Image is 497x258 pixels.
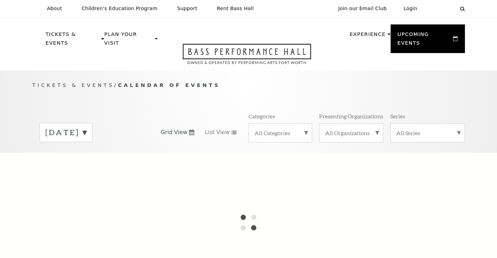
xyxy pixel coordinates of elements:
[319,112,383,120] p: Presenting Organizations
[255,129,306,137] label: All Categories
[47,6,62,12] p: About
[205,128,229,136] span: List View
[82,6,158,12] p: Children's Education Program
[32,81,465,90] p: /
[217,6,254,12] p: Rent Bass Hall
[46,30,100,51] p: Tickets & Events
[177,6,197,12] p: Support
[249,112,275,120] p: Categories
[161,128,188,136] span: Grid View
[390,112,405,120] p: Series
[104,30,153,51] p: Plan Your Visit
[396,129,459,137] label: All Series
[118,82,220,88] span: Calendar of Events
[398,30,452,51] p: Upcoming Events
[45,127,86,138] label: [DATE]
[325,129,377,137] label: All Organizations
[349,30,385,43] p: Experience
[32,82,114,88] span: Tickets & Events
[429,5,453,12] select: Select:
